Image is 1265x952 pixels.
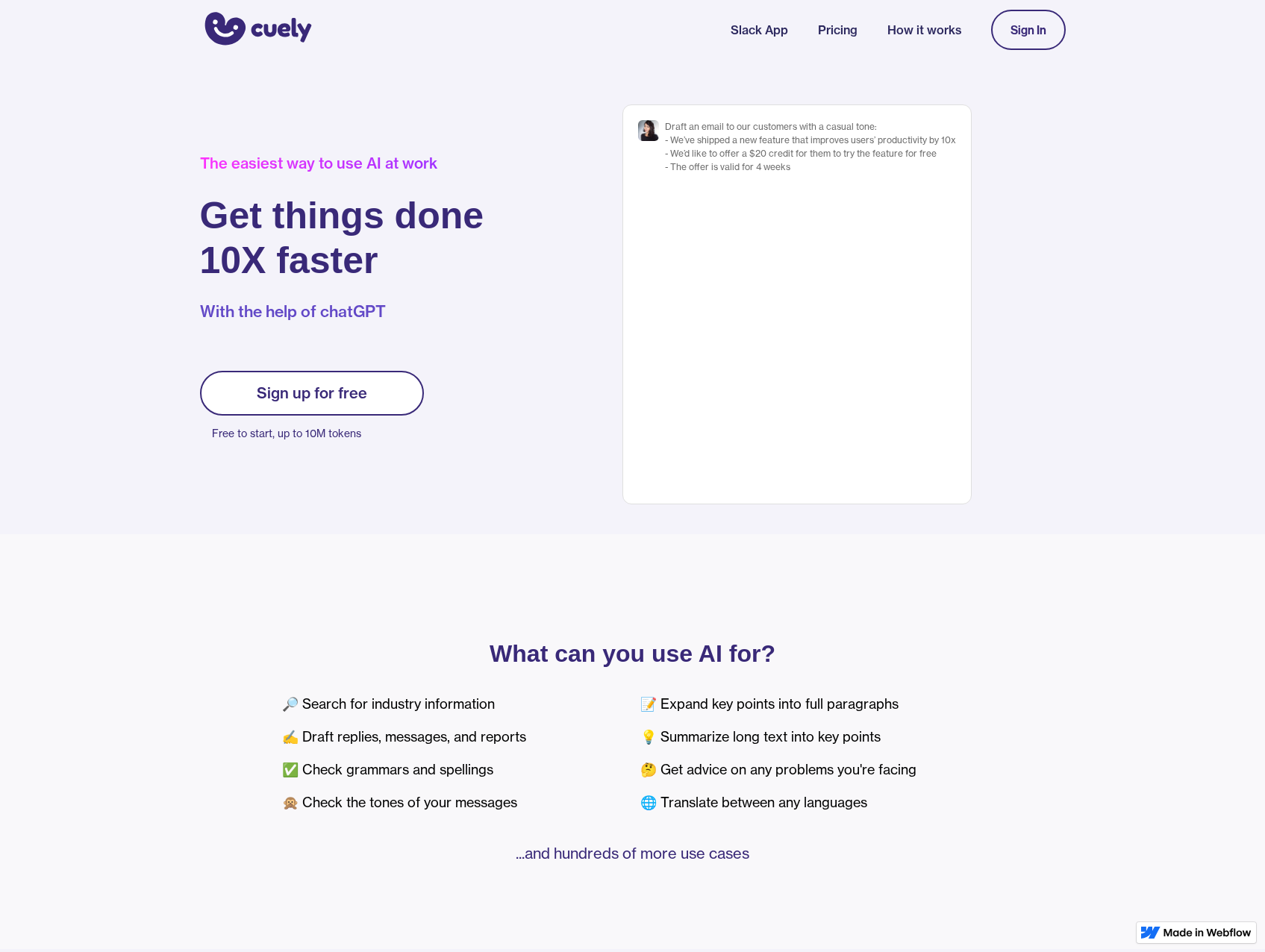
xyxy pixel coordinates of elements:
a: home [200,2,312,57]
div: The easiest way to use AI at work [200,154,484,172]
img: Made in Webflow [1164,928,1252,937]
div: Draft an email to our customers with a casual tone: - We’ve shipped a new feature that improves u... [665,120,956,174]
a: Pricing [818,21,858,39]
a: Slack App [731,21,788,39]
div: 📝 Expand key points into full paragraphs 💡 Summarize long text into key points 🤔 Get advice on an... [640,688,984,819]
p: Free to start, up to 10M tokens [212,423,424,444]
a: Sign up for free [200,371,424,416]
p: ...and hundreds of more use cases [282,843,984,864]
p: With the help of chatGPT [200,301,484,323]
a: Sign In [991,10,1066,50]
a: How it works [887,21,961,39]
div: 🔎 Search for industry information ✍️ Draft replies, messages, and reports ✅ Check grammars and sp... [282,688,625,819]
div: Sign up for free [257,384,367,402]
h1: Get things done 10X faster [200,193,484,283]
p: What can you use AI for? [282,643,984,664]
div: Sign In [1011,23,1046,37]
